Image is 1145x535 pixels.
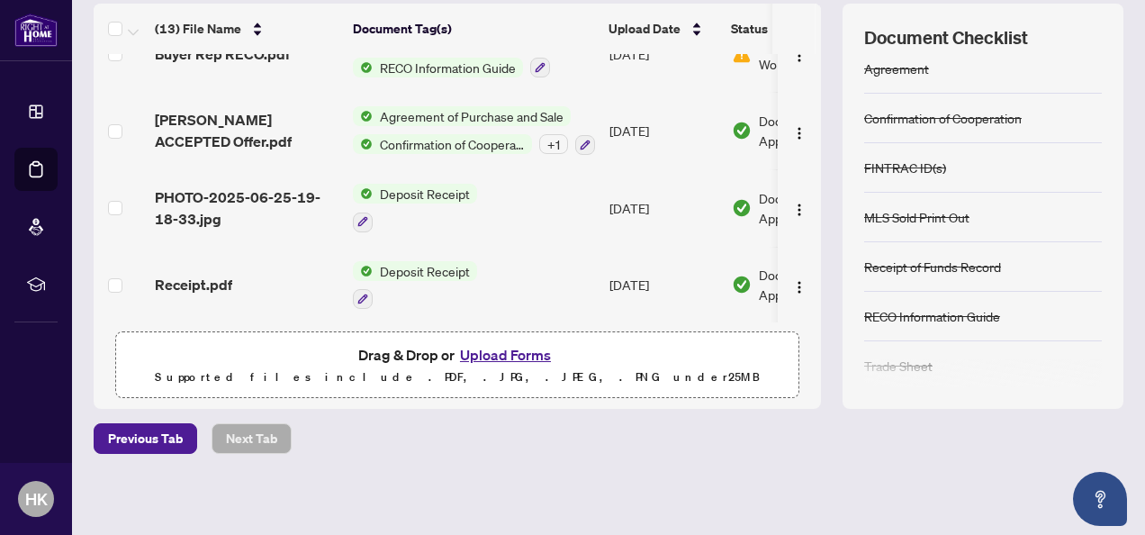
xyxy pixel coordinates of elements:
th: Upload Date [601,4,724,54]
img: Logo [792,280,807,295]
td: [DATE] [602,169,725,247]
span: Document Approved [759,111,870,150]
span: Drag & Drop orUpload FormsSupported files include .PDF, .JPG, .JPEG, .PNG under25MB [116,332,798,399]
div: RECO Information Guide [864,306,1000,326]
img: Status Icon [353,58,373,77]
span: Document Needs Work [759,34,870,74]
span: Deposit Receipt [373,184,477,204]
div: Trade Sheet [864,356,933,376]
span: Document Approved [759,265,870,304]
td: [DATE] [602,15,725,93]
img: Status Icon [353,106,373,126]
button: Next Tab [212,423,292,454]
span: (13) File Name [155,19,241,39]
button: Status IconDeposit Receipt [353,261,477,310]
img: Logo [792,203,807,217]
div: Buyer Designated Representation Agreement [864,39,1102,78]
button: Logo [785,194,814,222]
div: + 1 [539,134,568,154]
p: Supported files include .PDF, .JPG, .JPEG, .PNG under 25 MB [127,367,788,388]
span: Document Checklist [864,25,1028,50]
span: PHOTO-2025-06-25-19-18-33.jpg [155,186,338,230]
img: Status Icon [353,261,373,281]
span: RECO Information Guide [373,58,523,77]
img: Document Status [732,44,752,64]
span: Deposit Receipt [373,261,477,281]
button: Open asap [1073,472,1127,526]
button: Status Icon300 Buyer Representation Agreement - Authority for Purchase or LeaseStatus IconRECO In... [353,30,586,78]
div: FINTRAC ID(s) [864,158,946,177]
span: Upload Date [609,19,681,39]
button: Upload Forms [455,343,556,367]
img: logo [14,14,58,47]
button: Logo [785,270,814,299]
button: Status IconAgreement of Purchase and SaleStatus IconConfirmation of Cooperation+1 [353,106,595,155]
span: [PERSON_NAME] ACCEPTED Offer.pdf [155,109,338,152]
img: Status Icon [353,134,373,154]
img: Logo [792,126,807,141]
img: Document Status [732,275,752,295]
img: Logo [792,49,807,63]
span: Agreement of Purchase and Sale [373,106,571,126]
div: Confirmation of Cooperation [864,108,1022,128]
th: Status [724,4,877,54]
div: MLS Sold Print Out [864,207,969,227]
div: Receipt of Funds Record [864,257,1001,277]
span: Previous Tab [108,424,183,453]
img: Document Status [732,198,752,218]
td: [DATE] [602,92,725,169]
th: Document Tag(s) [346,4,601,54]
button: Logo [785,116,814,145]
span: Buyer Rep RECO.pdf [155,43,290,65]
th: (13) File Name [148,4,346,54]
span: HK [25,486,48,512]
button: Previous Tab [94,423,197,454]
span: Document Approved [759,188,870,228]
img: Status Icon [353,184,373,204]
span: Drag & Drop or [358,343,556,367]
td: [DATE] [602,247,725,324]
span: Status [731,19,768,39]
button: Logo [785,40,814,68]
img: Document Status [732,121,752,141]
button: Status IconDeposit Receipt [353,184,477,232]
span: Confirmation of Cooperation [373,134,532,154]
span: Receipt.pdf [155,274,232,295]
